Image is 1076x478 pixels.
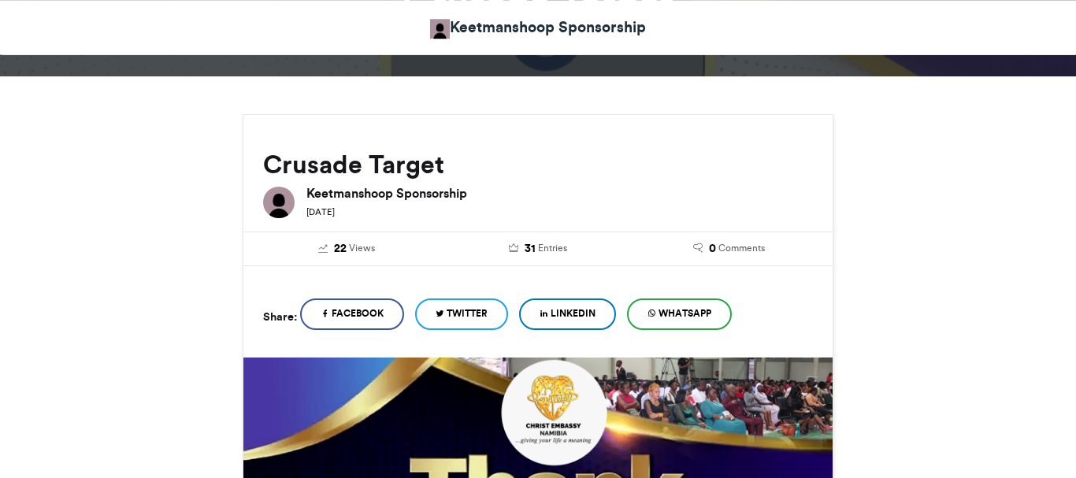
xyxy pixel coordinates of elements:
h2: Crusade Target [263,150,813,179]
small: [DATE] [306,206,335,217]
a: WhatsApp [627,298,732,330]
img: Keetmanshoop Sponsorship [430,19,450,39]
a: LinkedIn [519,298,616,330]
a: 0 Comments [645,240,813,258]
span: LinkedIn [551,306,596,321]
a: Keetmanshoop Sponsorship [430,16,646,39]
span: WhatsApp [659,306,711,321]
a: 31 Entries [455,240,622,258]
span: Twitter [447,306,488,321]
img: Keetmanshoop Sponsorship [263,187,295,218]
span: Facebook [332,306,384,321]
h6: Keetmanshoop Sponsorship [306,187,813,199]
span: 31 [525,240,536,258]
span: Comments [718,241,765,255]
span: 22 [334,240,347,258]
span: Entries [538,241,567,255]
a: 22 Views [263,240,431,258]
a: Facebook [300,298,404,330]
span: Views [349,241,375,255]
span: 0 [709,240,716,258]
h5: Share: [263,306,297,327]
a: Twitter [415,298,508,330]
